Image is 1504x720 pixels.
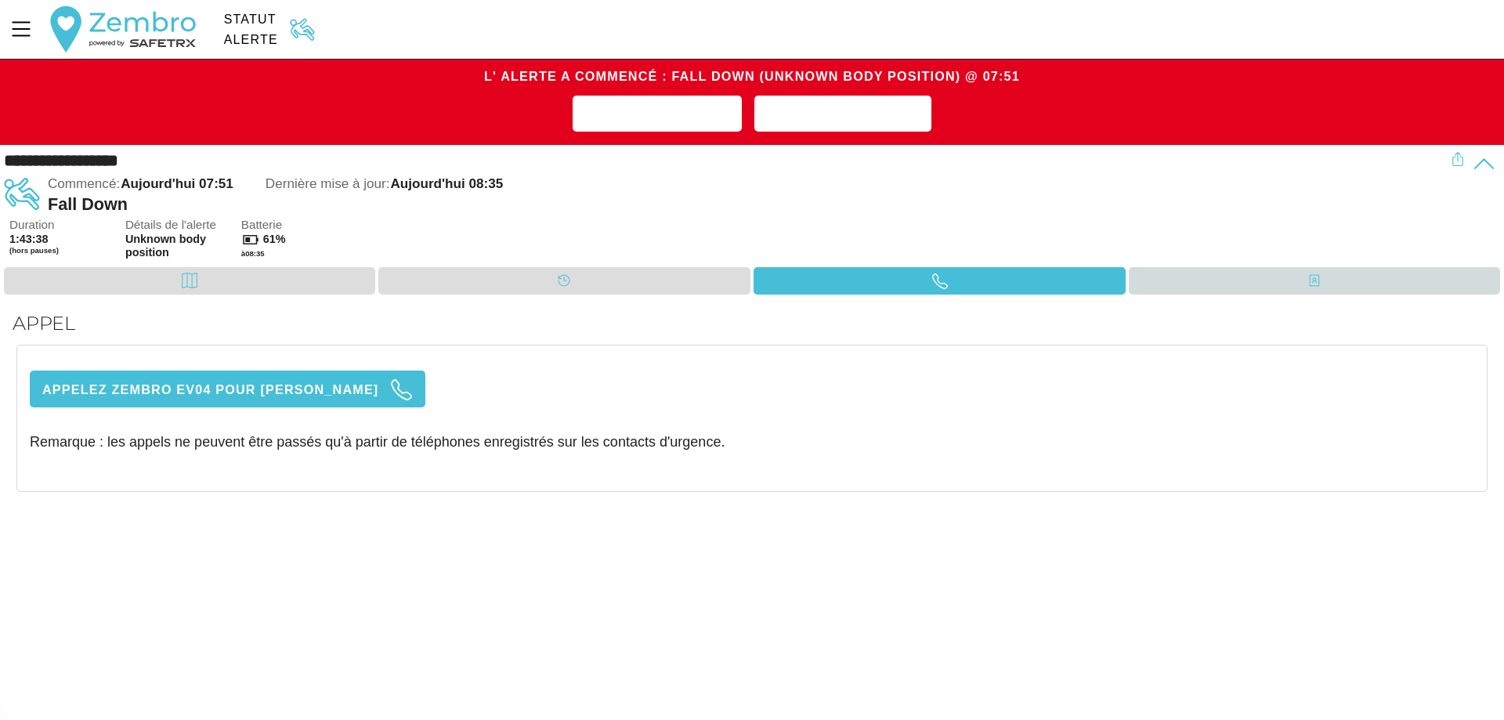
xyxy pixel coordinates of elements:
img: FALL.svg [4,176,40,212]
button: Appelez Zembro EV04 pour [PERSON_NAME] [30,371,425,407]
button: Ajouter une note [573,96,742,132]
span: Commencé: [48,176,120,191]
span: Résoudre l'alerte [767,103,920,127]
div: Appel [754,267,1126,295]
div: Carte [4,267,375,295]
span: Aujourd'hui 08:35 [391,176,504,191]
span: Dernière mise à jour: [266,176,390,191]
span: Unknown body position [125,233,226,260]
div: Statut [224,13,278,27]
span: Batterie [241,219,342,232]
p: Remarque : les appels ne peuvent être passés qu'à partir de téléphones enregistrés sur les contac... [30,432,1474,452]
span: Ajouter une note [585,103,729,127]
h2: Appel [13,311,1491,335]
div: Contacts [1129,267,1500,295]
span: Appelez Zembro EV04 pour [PERSON_NAME] [42,375,413,403]
span: à 08:35 [241,249,265,258]
img: FALL.svg [284,18,320,42]
span: Aujourd'hui 07:51 [121,176,233,191]
span: 1:43:38 [9,233,49,245]
span: 61% [263,233,286,245]
span: Détails de l'alerte [125,219,226,232]
button: Résoudre l'alerte [754,96,932,132]
span: (hors pauses) [9,246,110,255]
div: Alerte [224,33,278,47]
span: Duration [9,219,110,232]
div: Calendrier [378,267,750,295]
span: L' alerte a commencé : Fall Down (Unknown body position) @ 07:51 [484,69,1020,83]
div: Fall Down [48,194,1451,215]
